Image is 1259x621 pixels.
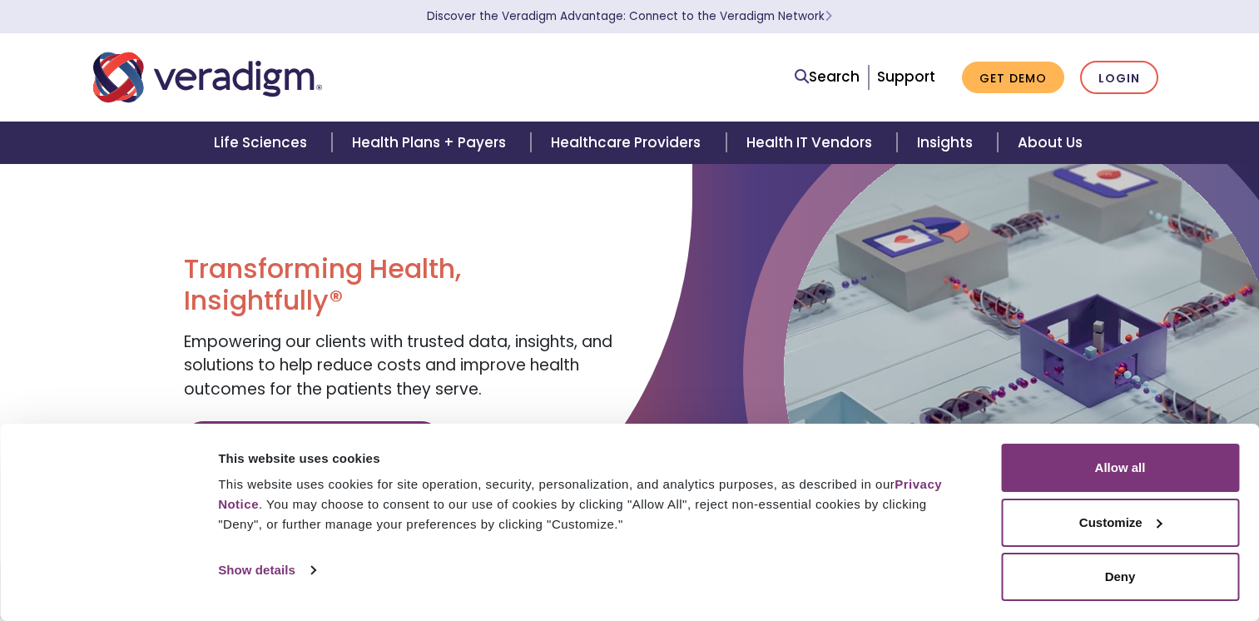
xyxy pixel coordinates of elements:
[1080,61,1158,95] a: Login
[218,449,964,469] div: This website uses cookies
[825,8,832,24] span: Learn More
[877,67,935,87] a: Support
[962,62,1064,94] a: Get Demo
[218,558,315,583] a: Show details
[427,8,832,24] a: Discover the Veradigm Advantage: Connect to the Veradigm NetworkLearn More
[531,122,726,164] a: Healthcare Providers
[897,122,998,164] a: Insights
[795,66,860,88] a: Search
[194,122,332,164] a: Life Sciences
[93,50,322,105] img: Veradigm logo
[184,421,441,460] a: Discover Veradigm's Value
[1001,553,1239,601] button: Deny
[998,122,1103,164] a: About Us
[332,122,531,164] a: Health Plans + Payers
[1001,444,1239,492] button: Allow all
[726,122,897,164] a: Health IT Vendors
[184,253,617,317] h1: Transforming Health, Insightfully®
[218,474,964,534] div: This website uses cookies for site operation, security, personalization, and analytics purposes, ...
[184,330,612,400] span: Empowering our clients with trusted data, insights, and solutions to help reduce costs and improv...
[1001,499,1239,547] button: Customize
